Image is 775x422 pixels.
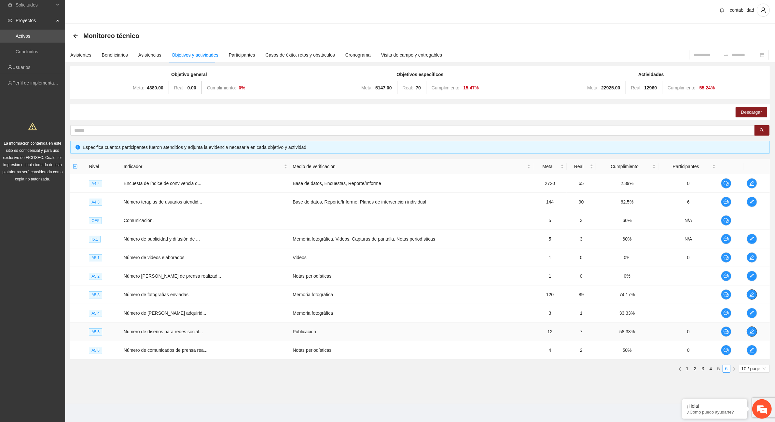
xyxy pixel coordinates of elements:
li: 2 [691,365,699,373]
span: info-circle [76,145,80,150]
span: Real: [403,85,413,90]
div: Visita de campo y entregables [381,51,442,59]
td: 0 [567,248,596,267]
td: 4 [533,341,566,360]
textarea: Escriba su mensaje y pulse “Intro” [3,178,124,200]
span: inbox [8,3,12,7]
li: 4 [707,365,715,373]
span: Número de publicidad y difusión de ... [124,236,200,242]
td: 144 [533,193,566,211]
span: edit [747,236,757,242]
strong: Actividades [638,72,664,77]
td: 1 [567,304,596,323]
button: comment [721,215,731,226]
button: comment [721,271,731,281]
button: comment [721,308,731,318]
th: Meta [533,159,566,174]
td: Publicación [290,323,533,341]
td: 6 [658,193,718,211]
button: right [730,365,738,373]
td: Base de datos, Reporte/Informe, Planes de intervención individual [290,193,533,211]
td: 0 [658,174,718,193]
div: Participantes [229,51,255,59]
td: Notas periodísticas [290,341,533,360]
td: N/A [658,230,718,248]
button: edit [747,234,757,244]
th: Nivel [86,159,121,174]
td: Memoria fotográfica, Videos, Capturas de pantalla, Notas periodísticas [290,230,533,248]
span: edit [747,348,757,353]
strong: Objetivos específicos [397,72,444,77]
th: Medio de verificación [290,159,533,174]
td: 0 [658,341,718,360]
button: edit [747,308,757,318]
span: Número de comunicados de prensa rea... [124,348,208,353]
button: comment [721,326,731,337]
a: 4 [707,365,714,372]
td: Base de datos, Encuestas, Reporte/Informe [290,174,533,193]
td: Notas periodísticas [290,267,533,285]
button: comment [721,345,731,355]
strong: 12960 [644,85,657,90]
span: Cumplimiento: [207,85,236,90]
button: comment [721,234,731,244]
span: check-square [73,164,77,169]
button: comment [721,252,731,263]
td: 1 [533,248,566,267]
a: 6 [723,365,730,372]
button: comment [721,178,731,189]
span: A5.2 [89,273,102,280]
li: 1 [684,365,691,373]
span: user [757,7,769,13]
span: Cumplimiento: [432,85,461,90]
span: A5.5 [89,328,102,336]
td: 60% [596,230,658,248]
strong: Objetivo general [171,72,207,77]
span: Descargar [741,109,762,116]
span: A4.2 [89,180,102,187]
span: A5.1 [89,254,102,261]
div: Especifica cuántos participantes fueron atendidos y adjunta la evidencia necesaria en cada objeti... [83,144,765,151]
strong: 22925.00 [601,85,620,90]
td: 0 [658,248,718,267]
span: A5.4 [89,310,102,317]
span: edit [747,273,757,279]
span: Encuesta de índice de convivencia d... [124,181,201,186]
td: 33.33% [596,304,658,323]
td: 0 [658,323,718,341]
span: warning [28,122,37,131]
button: edit [747,271,757,281]
span: contabilidad [730,7,754,13]
div: Back [73,33,78,39]
span: edit [747,199,757,204]
span: edit [747,255,757,260]
a: Perfil de implementadora [12,80,63,86]
span: A5.6 [89,347,102,354]
span: edit [747,181,757,186]
span: Número de diseños para redes social... [124,329,203,334]
td: 62.5% [596,193,658,211]
span: right [732,367,736,371]
span: Número de [PERSON_NAME] adquirid... [124,310,206,316]
button: edit [747,289,757,300]
li: 3 [699,365,707,373]
button: comment [721,197,731,207]
span: I5.1 [89,236,101,243]
span: bell [717,7,727,13]
span: Participantes [661,163,711,170]
th: Cumplimiento [596,159,658,174]
span: swap-right [724,52,729,58]
td: 65 [567,174,596,193]
li: 5 [715,365,723,373]
div: Asistencias [138,51,161,59]
th: Indicador [121,159,290,174]
strong: 55.24 % [699,85,715,90]
button: edit [747,197,757,207]
span: OE5 [89,217,102,224]
span: Indicador [124,163,283,170]
td: 89 [567,285,596,304]
span: Número [PERSON_NAME] de prensa realizad... [124,273,221,279]
td: 50% [596,341,658,360]
button: edit [747,345,757,355]
span: Cumplimiento [599,163,651,170]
